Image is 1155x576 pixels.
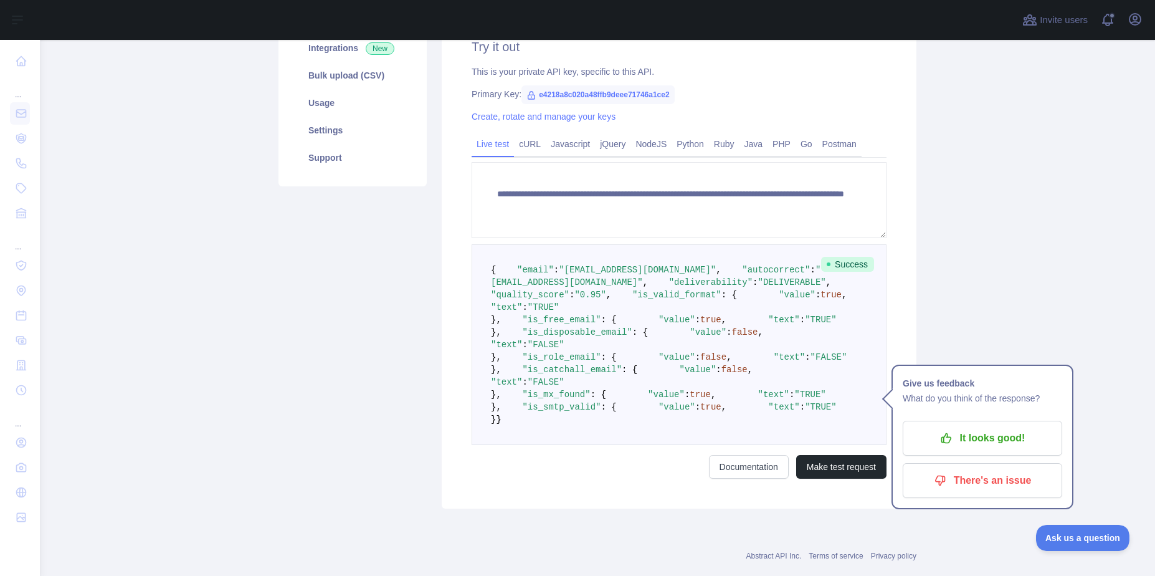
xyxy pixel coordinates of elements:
[293,62,412,89] a: Bulk upload (CSV)
[903,421,1062,456] button: It looks good!
[491,377,522,387] span: "text"
[491,340,522,350] span: "text"
[726,327,731,337] span: :
[669,277,753,287] span: "deliverability"
[700,402,721,412] span: true
[796,134,817,154] a: Go
[690,390,711,400] span: true
[871,552,916,560] a: Privacy policy
[721,315,726,325] span: ,
[912,470,1053,491] p: There's an issue
[293,144,412,171] a: Support
[522,327,632,337] span: "is_disposable_email"
[903,376,1062,391] h1: Give us feedback
[472,112,616,122] a: Create, rotate and manage your keys
[521,85,675,104] span: e4218a8c020a48ffb9deee71746a1ce2
[554,265,559,275] span: :
[472,88,886,100] div: Primary Key:
[514,134,546,154] a: cURL
[753,277,758,287] span: :
[658,315,695,325] span: "value"
[805,315,836,325] span: "TRUE"
[739,134,768,154] a: Java
[648,390,685,400] span: "value"
[522,340,527,350] span: :
[472,38,886,55] h2: Try it out
[805,352,810,362] span: :
[794,390,825,400] span: "TRUE"
[528,377,564,387] span: "FALSE"
[758,390,789,400] span: "text"
[800,315,805,325] span: :
[591,390,606,400] span: : {
[709,455,789,479] a: Documentation
[768,134,796,154] a: PHP
[491,315,501,325] span: },
[716,365,721,375] span: :
[768,315,799,325] span: "text"
[774,352,805,362] span: "text"
[742,265,810,275] span: "autocorrect"
[522,390,590,400] span: "is_mx_found"
[1040,13,1088,27] span: Invite users
[842,290,847,300] span: ,
[472,65,886,78] div: This is your private API key, specific to this API.
[695,352,700,362] span: :
[690,327,726,337] span: "value"
[758,327,763,337] span: ,
[491,415,496,425] span: }
[491,402,501,412] span: },
[748,365,753,375] span: ,
[820,290,842,300] span: true
[709,134,739,154] a: Ruby
[606,290,611,300] span: ,
[809,552,863,560] a: Terms of service
[491,390,501,400] span: },
[726,352,731,362] span: ,
[10,404,30,429] div: ...
[643,277,648,287] span: ,
[293,89,412,117] a: Usage
[522,365,622,375] span: "is_catchall_email"
[817,134,862,154] a: Postman
[491,290,569,300] span: "quality_score"
[700,315,721,325] span: true
[815,290,820,300] span: :
[912,428,1053,449] p: It looks good!
[496,415,501,425] span: }
[1036,525,1130,551] iframe: Toggle Customer Support
[768,402,799,412] span: "text"
[721,290,737,300] span: : {
[595,134,630,154] a: jQuery
[491,365,501,375] span: },
[826,277,831,287] span: ,
[622,365,637,375] span: : {
[796,455,886,479] button: Make test request
[517,265,554,275] span: "email"
[559,265,716,275] span: "[EMAIL_ADDRESS][DOMAIN_NAME]"
[522,315,601,325] span: "is_free_email"
[569,290,574,300] span: :
[630,134,672,154] a: NodeJS
[685,390,690,400] span: :
[800,402,805,412] span: :
[522,302,527,312] span: :
[574,290,606,300] span: "0.95"
[721,402,726,412] span: ,
[293,117,412,144] a: Settings
[758,277,825,287] span: "DELIVERABLE"
[10,75,30,100] div: ...
[716,265,721,275] span: ,
[491,327,501,337] span: },
[746,552,802,560] a: Abstract API Inc.
[721,365,748,375] span: false
[903,391,1062,406] p: What do you think of the response?
[601,352,616,362] span: : {
[789,390,794,400] span: :
[522,402,601,412] span: "is_smtp_valid"
[601,402,616,412] span: : {
[632,290,721,300] span: "is_valid_format"
[700,352,726,362] span: false
[1020,10,1090,30] button: Invite users
[528,340,564,350] span: "FALSE"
